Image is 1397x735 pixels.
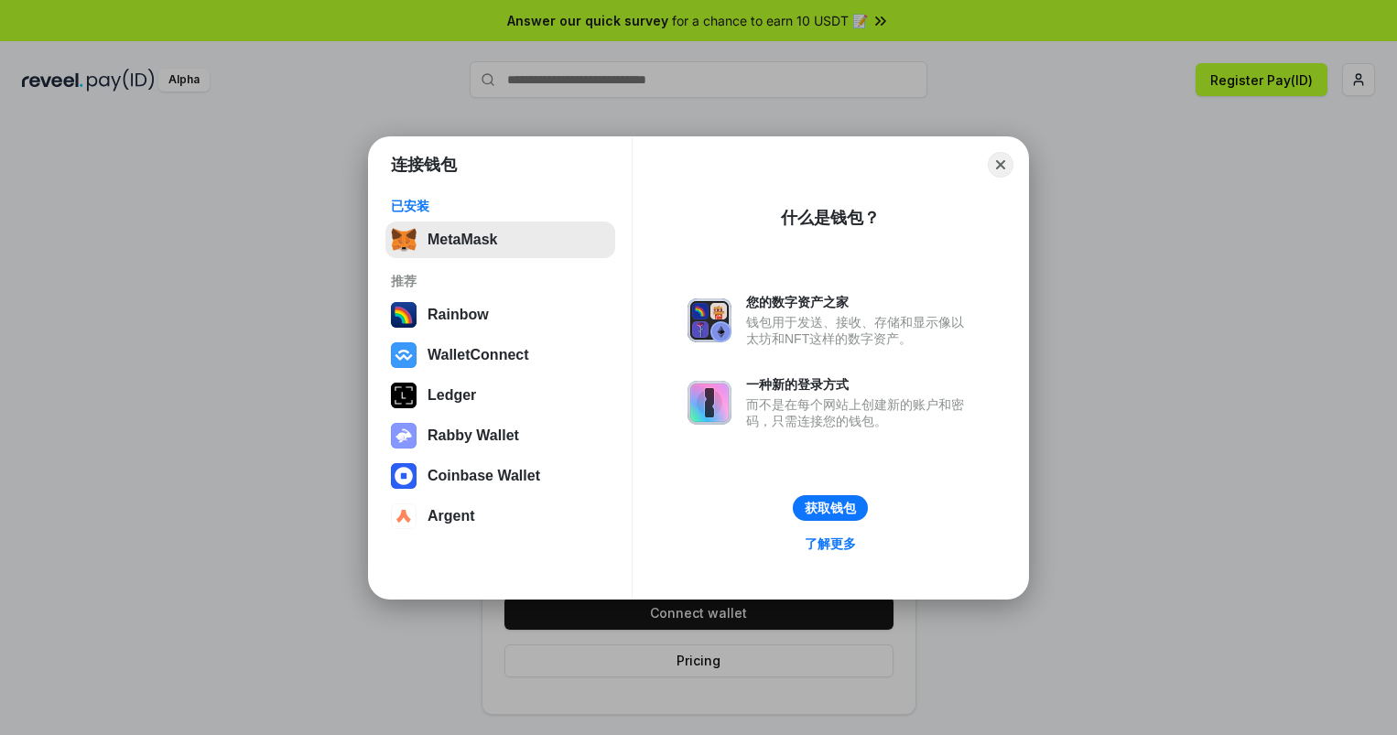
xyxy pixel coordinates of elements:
div: 钱包用于发送、接收、存储和显示像以太坊和NFT这样的数字资产。 [746,314,973,347]
img: svg+xml,%3Csvg%20width%3D%2228%22%20height%3D%2228%22%20viewBox%3D%220%200%2028%2028%22%20fill%3D... [391,503,417,529]
button: Ledger [385,377,615,414]
div: Argent [428,508,475,524]
div: Coinbase Wallet [428,468,540,484]
button: MetaMask [385,222,615,258]
div: 而不是在每个网站上创建新的账户和密码，只需连接您的钱包。 [746,396,973,429]
button: Rainbow [385,297,615,333]
img: svg+xml,%3Csvg%20fill%3D%22none%22%20height%3D%2233%22%20viewBox%3D%220%200%2035%2033%22%20width%... [391,227,417,253]
div: 已安装 [391,198,610,214]
button: Coinbase Wallet [385,458,615,494]
div: Ledger [428,387,476,404]
img: svg+xml,%3Csvg%20width%3D%2228%22%20height%3D%2228%22%20viewBox%3D%220%200%2028%2028%22%20fill%3D... [391,342,417,368]
button: Argent [385,498,615,535]
div: 了解更多 [805,535,856,552]
button: 获取钱包 [793,495,868,521]
div: 一种新的登录方式 [746,376,973,393]
img: svg+xml,%3Csvg%20xmlns%3D%22http%3A%2F%2Fwww.w3.org%2F2000%2Fsvg%22%20fill%3D%22none%22%20viewBox... [391,423,417,449]
button: WalletConnect [385,337,615,373]
div: 什么是钱包？ [781,207,880,229]
img: svg+xml,%3Csvg%20width%3D%22120%22%20height%3D%22120%22%20viewBox%3D%220%200%20120%20120%22%20fil... [391,302,417,328]
div: 获取钱包 [805,500,856,516]
a: 了解更多 [794,532,867,556]
img: svg+xml,%3Csvg%20width%3D%2228%22%20height%3D%2228%22%20viewBox%3D%220%200%2028%2028%22%20fill%3D... [391,463,417,489]
button: Close [988,152,1013,178]
img: svg+xml,%3Csvg%20xmlns%3D%22http%3A%2F%2Fwww.w3.org%2F2000%2Fsvg%22%20width%3D%2228%22%20height%3... [391,383,417,408]
img: svg+xml,%3Csvg%20xmlns%3D%22http%3A%2F%2Fwww.w3.org%2F2000%2Fsvg%22%20fill%3D%22none%22%20viewBox... [688,298,731,342]
div: Rabby Wallet [428,427,519,444]
button: Rabby Wallet [385,417,615,454]
div: 推荐 [391,273,610,289]
div: Rainbow [428,307,489,323]
img: svg+xml,%3Csvg%20xmlns%3D%22http%3A%2F%2Fwww.w3.org%2F2000%2Fsvg%22%20fill%3D%22none%22%20viewBox... [688,381,731,425]
div: MetaMask [428,232,497,248]
div: 您的数字资产之家 [746,294,973,310]
div: WalletConnect [428,347,529,363]
h1: 连接钱包 [391,154,457,176]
